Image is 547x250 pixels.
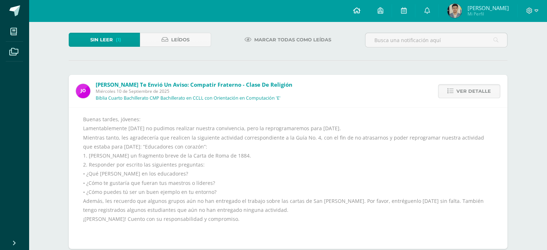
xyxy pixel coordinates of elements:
[447,4,462,18] img: 7fee766d8ac52d7d257e4f31d949d49f.png
[236,33,340,47] a: Marcar todas como leídas
[116,33,121,46] span: (1)
[90,33,113,46] span: Sin leer
[467,4,509,12] span: [PERSON_NAME]
[96,88,292,94] span: Miércoles 10 de Septiembre de 2025
[467,11,509,17] span: Mi Perfil
[69,33,140,47] a: Sin leer(1)
[96,95,281,101] p: Biblia Cuarto Bachillerato CMP Bachillerato en CCLL con Orientación en Computación 'E'
[83,115,493,242] div: Buenas tardes, jóvenes: Lamentablemente [DATE] no pudimos realizar nuestra convivencia, pero la r...
[140,33,211,47] a: Leídos
[365,33,507,47] input: Busca una notificación aquí
[254,33,331,46] span: Marcar todas como leídas
[171,33,190,46] span: Leídos
[76,84,90,98] img: 6614adf7432e56e5c9e182f11abb21f1.png
[96,81,292,88] span: [PERSON_NAME] te envió un aviso: Compatir fraterno - clase de religión
[456,85,491,98] span: Ver detalle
